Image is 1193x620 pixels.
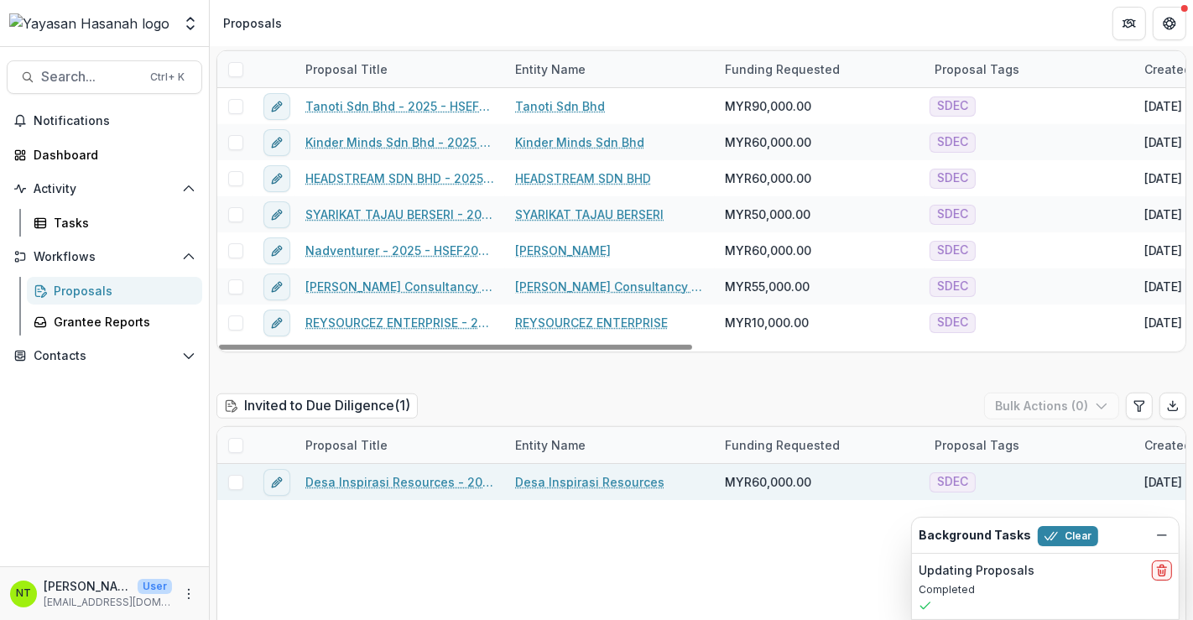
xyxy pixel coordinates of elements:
a: SYARIKAT TAJAU BERSERI - 2025 - HSEF2025 - SDEC [305,206,495,223]
a: Tanoti Sdn Bhd - 2025 - HSEF2025 - SDEC [305,97,495,115]
button: Bulk Actions (0) [984,393,1119,419]
div: Entity Name [505,51,715,87]
button: edit [263,93,290,120]
div: [DATE] [1144,278,1182,295]
span: MYR10,000.00 [725,314,809,331]
div: Ctrl + K [147,68,188,86]
span: Notifications [34,114,195,128]
div: Tasks [54,214,189,232]
p: [EMAIL_ADDRESS][DOMAIN_NAME] [44,595,172,610]
a: SYARIKAT TAJAU BERSERI [515,206,664,223]
button: Notifications [7,107,202,134]
span: MYR60,000.00 [725,169,811,187]
button: edit [263,274,290,300]
div: Funding Requested [715,51,925,87]
a: Kinder Minds Sdn Bhd [515,133,644,151]
img: Yayasan Hasanah logo [9,13,169,34]
div: [DATE] [1144,314,1182,331]
div: Proposal Tags [925,51,1134,87]
span: MYR60,000.00 [725,242,811,259]
button: Get Help [1153,7,1186,40]
button: Dismiss [1152,525,1172,545]
a: Desa Inspirasi Resources [515,473,664,491]
a: Desa Inspirasi Resources - 2025 - HSEF2025 - SDEC [305,473,495,491]
div: Proposals [223,14,282,32]
button: Open entity switcher [179,7,202,40]
span: MYR60,000.00 [725,133,811,151]
div: Proposal Title [295,60,398,78]
p: User [138,579,172,594]
div: [DATE] [1144,133,1182,151]
button: edit [263,310,290,336]
div: [DATE] [1144,97,1182,115]
div: Entity Name [505,427,715,463]
button: edit [263,469,290,496]
div: Proposal Tags [925,60,1029,78]
button: Clear [1038,526,1098,546]
p: Completed [919,582,1172,597]
a: [PERSON_NAME] [515,242,611,259]
h2: Invited to Due Diligence ( 1 ) [216,393,418,418]
button: Export table data [1159,393,1186,419]
a: [PERSON_NAME] Consultancy PLT - 2025 - HSEF2025 - SDEC [305,278,495,295]
div: Nur Atiqah binti Adul Taib [16,588,31,599]
div: [DATE] [1144,169,1182,187]
a: Kinder Minds Sdn Bhd - 2025 - HSEF2025 - SDEC [305,133,495,151]
div: Proposal Tags [925,436,1029,454]
button: edit [263,237,290,264]
div: Proposal Title [295,51,505,87]
div: Proposals [54,282,189,300]
button: edit [263,129,290,156]
div: Funding Requested [715,427,925,463]
button: Edit table settings [1126,393,1153,419]
span: Contacts [34,349,175,363]
div: Dashboard [34,146,189,164]
div: [DATE] [1144,242,1182,259]
a: HEADSTREAM SDN BHD - 2025 - HSEF2025 - SDEC [305,169,495,187]
button: Open Activity [7,175,202,202]
div: Proposal Title [295,427,505,463]
div: Entity Name [505,60,596,78]
div: Funding Requested [715,436,850,454]
a: Tasks [27,209,202,237]
button: Search... [7,60,202,94]
h2: Updating Proposals [919,564,1034,578]
a: HEADSTREAM SDN BHD [515,169,651,187]
div: Entity Name [505,436,596,454]
h2: Background Tasks [919,529,1031,543]
a: Proposals [27,277,202,305]
div: [DATE] [1144,473,1182,491]
span: MYR50,000.00 [725,206,810,223]
span: Search... [41,69,140,85]
button: More [179,584,199,604]
a: Tanoti Sdn Bhd [515,97,605,115]
a: Dashboard [7,141,202,169]
a: Nadventurer - 2025 - HSEF2025 - SDEC [305,242,495,259]
button: Partners [1112,7,1146,40]
span: MYR90,000.00 [725,97,811,115]
p: [PERSON_NAME] [44,577,131,595]
a: REYSOURCEZ ENTERPRISE [515,314,668,331]
a: REYSOURCEZ ENTERPRISE - 2025 - HSEF2025 - SDEC [305,314,495,331]
button: Open Workflows [7,243,202,270]
span: MYR55,000.00 [725,278,810,295]
div: Proposal Tags [925,427,1134,463]
button: edit [263,165,290,192]
div: Funding Requested [715,60,850,78]
a: [PERSON_NAME] Consultancy PLT [515,278,705,295]
button: edit [263,201,290,228]
a: Grantee Reports [27,308,202,336]
button: Open Contacts [7,342,202,369]
nav: breadcrumb [216,11,289,35]
button: delete [1152,560,1172,581]
div: Grantee Reports [54,313,189,331]
div: [DATE] [1144,206,1182,223]
span: Activity [34,182,175,196]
